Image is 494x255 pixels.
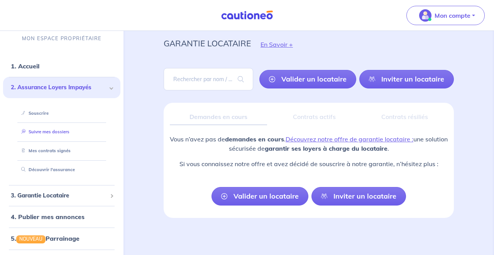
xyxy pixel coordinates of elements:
[12,144,111,157] div: Mes contrats signés
[359,70,454,88] a: Inviter un locataire
[11,83,107,92] span: 2. Assurance Loyers Impayés
[12,163,111,176] div: Découvrir l'assurance
[3,77,120,98] div: 2. Assurance Loyers Impayés
[251,33,303,56] button: En Savoir +
[435,11,470,20] p: Mon compte
[12,126,111,138] div: Suivre mes dossiers
[218,10,276,20] img: Cautioneo
[164,36,251,50] p: garantie locataire
[211,187,308,206] a: Valider un locataire
[164,68,253,90] input: Rechercher par nom / prénom / mail du locataire
[11,191,107,200] span: 3. Garantie Locataire
[228,68,253,90] span: search
[406,6,485,25] button: illu_account_valid_menu.svgMon compte
[225,135,284,143] strong: demandes en cours
[419,9,431,22] img: illu_account_valid_menu.svg
[18,110,49,116] a: Souscrire
[259,70,356,88] a: Valider un locataire
[18,148,71,153] a: Mes contrats signés
[3,231,120,246] div: 5.NOUVEAUParrainage
[11,235,80,242] a: 5.NOUVEAUParrainage
[286,135,413,143] a: Découvrez notre offre de garantie locataire :
[11,62,39,70] a: 1. Accueil
[3,209,120,224] div: 4. Publier mes annonces
[18,167,75,172] a: Découvrir l'assurance
[12,107,111,120] div: Souscrire
[265,144,387,152] strong: garantir ses loyers à charge du locataire
[3,188,120,203] div: 3. Garantie Locataire
[170,134,448,153] p: Vous n’avez pas de . une solution sécurisée de .
[18,129,69,134] a: Suivre mes dossiers
[3,58,120,74] div: 1. Accueil
[22,35,102,42] p: MON ESPACE PROPRIÉTAIRE
[170,159,448,168] p: Si vous connaissez notre offre et avez décidé de souscrire à notre garantie, n’hésitez plus :
[11,213,85,221] a: 4. Publier mes annonces
[311,187,406,206] a: Inviter un locataire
